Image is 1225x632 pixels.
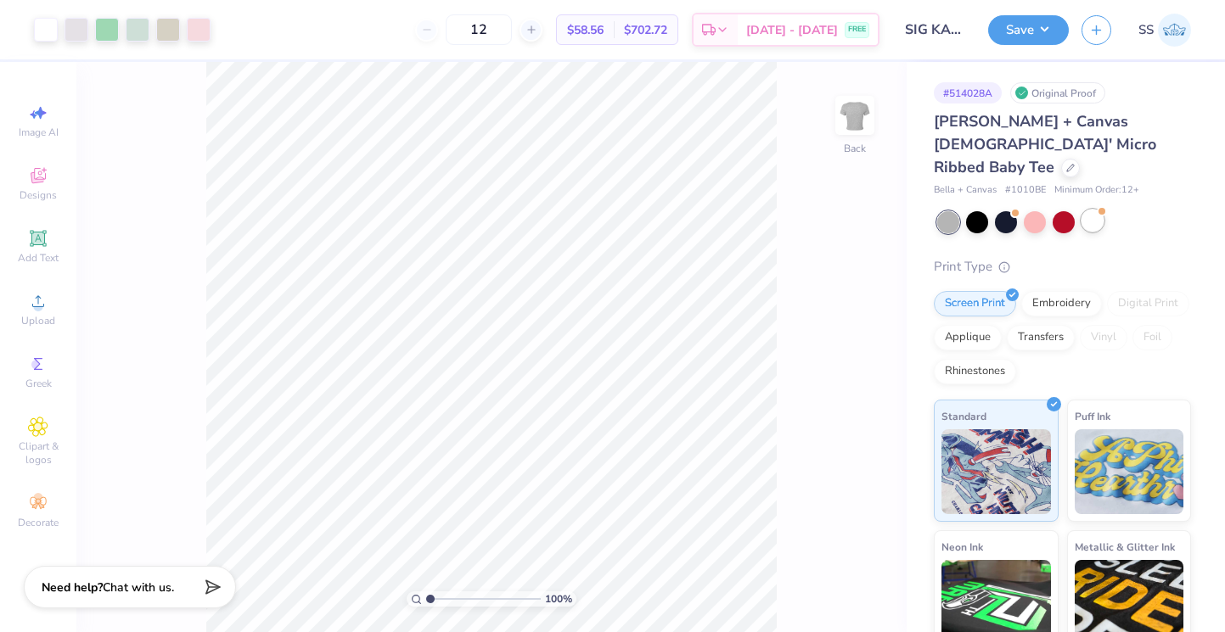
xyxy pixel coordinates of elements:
strong: Need help? [42,579,103,596]
div: Back [844,141,866,156]
div: Transfers [1007,325,1075,350]
span: Image AI [19,126,59,139]
span: [DATE] - [DATE] [746,21,838,39]
span: Chat with us. [103,579,174,596]
span: Upload [21,314,55,327]
span: # 1010BE [1005,183,1046,198]
span: Decorate [18,516,59,529]
span: Designs [20,188,57,202]
img: Standard [941,429,1051,514]
span: Standard [941,407,986,425]
span: $702.72 [624,21,667,39]
span: Add Text [18,251,59,265]
div: Foil [1132,325,1172,350]
span: [PERSON_NAME] + Canvas [DEMOGRAPHIC_DATA]' Micro Ribbed Baby Tee [934,111,1156,177]
span: Metallic & Glitter Ink [1075,538,1175,556]
div: Applique [934,325,1002,350]
span: SS [1138,20,1154,40]
div: Screen Print [934,291,1016,316]
span: Clipart & logos [8,439,68,467]
div: Rhinestones [934,359,1016,384]
div: # 514028A [934,82,1002,103]
span: FREE [848,24,866,36]
img: Puff Ink [1075,429,1184,514]
span: Neon Ink [941,538,983,556]
button: Save [988,15,1069,45]
span: Greek [25,377,52,390]
span: 100 % [545,591,572,607]
input: – – [446,14,512,45]
input: Untitled Design [892,13,975,47]
a: SS [1138,14,1191,47]
div: Digital Print [1107,291,1189,316]
img: Back [838,98,872,132]
span: Puff Ink [1075,407,1110,425]
div: Print Type [934,257,1191,277]
span: Bella + Canvas [934,183,997,198]
div: Embroidery [1021,291,1102,316]
span: Minimum Order: 12 + [1054,183,1139,198]
span: $58.56 [567,21,604,39]
img: Scott Skora [1158,14,1191,47]
div: Original Proof [1010,82,1105,103]
div: Vinyl [1080,325,1127,350]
